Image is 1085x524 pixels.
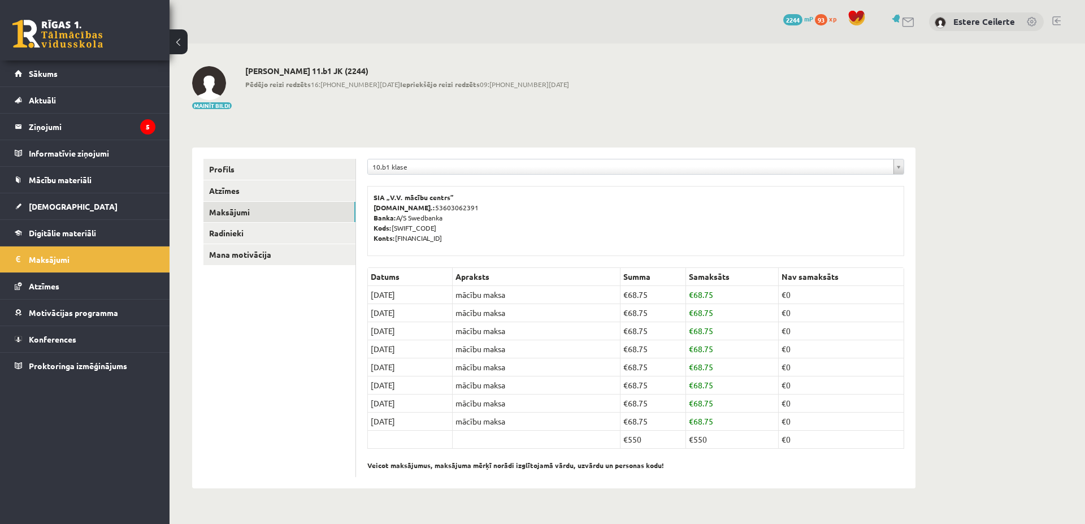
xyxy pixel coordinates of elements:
[686,322,779,340] td: 68.75
[368,159,904,174] a: 10.b1 klase
[29,114,155,140] legend: Ziņojumi
[372,159,889,174] span: 10.b1 klase
[15,114,155,140] a: Ziņojumi5
[689,344,693,354] span: €
[620,376,686,395] td: 68.75
[368,304,453,322] td: [DATE]
[815,14,842,23] a: 93 xp
[29,281,59,291] span: Atzīmes
[15,167,155,193] a: Mācību materiāli
[779,322,904,340] td: €0
[29,68,58,79] span: Sākums
[29,201,118,211] span: [DEMOGRAPHIC_DATA]
[245,80,311,89] b: Pēdējo reizi redzēts
[689,416,693,426] span: €
[203,202,355,223] a: Maksājumi
[368,340,453,358] td: [DATE]
[686,413,779,431] td: 68.75
[368,268,453,286] th: Datums
[779,413,904,431] td: €0
[620,395,686,413] td: 68.75
[374,213,396,222] b: Banka:
[779,304,904,322] td: €0
[779,395,904,413] td: €0
[623,326,628,336] span: €
[374,233,395,242] b: Konts:
[453,340,620,358] td: mācību maksa
[29,361,127,371] span: Proktoringa izmēģinājums
[12,20,103,48] a: Rīgas 1. Tālmācības vidusskola
[815,14,827,25] span: 93
[29,308,118,318] span: Motivācijas programma
[203,244,355,265] a: Mana motivācija
[374,223,392,232] b: Kods:
[779,268,904,286] th: Nav samaksāts
[29,228,96,238] span: Digitālie materiāli
[620,268,686,286] th: Summa
[15,193,155,219] a: [DEMOGRAPHIC_DATA]
[453,268,620,286] th: Apraksts
[779,286,904,304] td: €0
[686,304,779,322] td: 68.75
[686,340,779,358] td: 68.75
[368,376,453,395] td: [DATE]
[686,376,779,395] td: 68.75
[620,322,686,340] td: 68.75
[779,340,904,358] td: €0
[140,119,155,135] i: 5
[453,322,620,340] td: mācību maksa
[623,308,628,318] span: €
[29,140,155,166] legend: Informatīvie ziņojumi
[620,413,686,431] td: 68.75
[29,95,56,105] span: Aktuāli
[779,358,904,376] td: €0
[203,159,355,180] a: Profils
[783,14,802,25] span: 2244
[367,461,664,470] b: Veicot maksājumus, maksājuma mērķī norādi izglītojamā vārdu, uzvārdu un personas kodu!
[779,431,904,449] td: €0
[623,380,628,390] span: €
[15,140,155,166] a: Informatīvie ziņojumi
[374,192,898,243] p: 53603062391 A/S Swedbanka [SWIFT_CODE] [FINANCIAL_ID]
[829,14,836,23] span: xp
[368,322,453,340] td: [DATE]
[15,60,155,86] a: Sākums
[623,362,628,372] span: €
[686,358,779,376] td: 68.75
[15,300,155,326] a: Motivācijas programma
[689,289,693,300] span: €
[953,16,1015,27] a: Estere Ceilerte
[935,17,946,28] img: Estere Ceilerte
[620,431,686,449] td: €550
[623,289,628,300] span: €
[453,304,620,322] td: mācību maksa
[29,334,76,344] span: Konferences
[374,193,454,202] b: SIA „V.V. mācību centrs”
[689,380,693,390] span: €
[686,268,779,286] th: Samaksāts
[623,344,628,354] span: €
[453,286,620,304] td: mācību maksa
[15,326,155,352] a: Konferences
[453,413,620,431] td: mācību maksa
[368,286,453,304] td: [DATE]
[453,358,620,376] td: mācību maksa
[203,223,355,244] a: Radinieki
[623,416,628,426] span: €
[623,398,628,408] span: €
[620,358,686,376] td: 68.75
[689,326,693,336] span: €
[245,79,569,89] span: 16:[PHONE_NUMBER][DATE] 09:[PHONE_NUMBER][DATE]
[15,273,155,299] a: Atzīmes
[374,203,435,212] b: [DOMAIN_NAME].:
[15,246,155,272] a: Maksājumi
[15,353,155,379] a: Proktoringa izmēģinājums
[245,66,569,76] h2: [PERSON_NAME] 11.b1 JK (2244)
[689,362,693,372] span: €
[203,180,355,201] a: Atzīmes
[779,376,904,395] td: €0
[368,395,453,413] td: [DATE]
[620,286,686,304] td: 68.75
[368,413,453,431] td: [DATE]
[686,395,779,413] td: 68.75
